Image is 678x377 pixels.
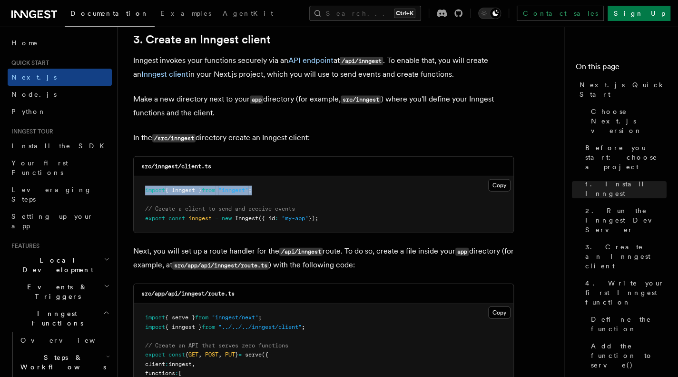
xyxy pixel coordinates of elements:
[585,143,667,172] span: Before you start: choose a project
[202,187,215,194] span: from
[262,351,268,358] span: ({
[17,332,112,349] a: Overview
[8,282,104,301] span: Events & Triggers
[8,34,112,51] a: Home
[212,314,258,321] span: "inngest/next"
[288,56,334,65] a: API endpoint
[141,290,235,297] code: src/app/api/inngest/route.ts
[8,137,112,154] a: Install the SDK
[235,215,258,222] span: Inngest
[192,361,195,367] span: ,
[8,59,49,67] span: Quick start
[587,311,667,337] a: Define the function
[202,324,215,330] span: from
[245,351,262,358] span: serve
[258,215,275,222] span: ({ id
[188,351,198,358] span: GET
[205,351,218,358] span: POST
[8,242,39,250] span: Features
[235,351,238,358] span: }
[8,208,112,234] a: Setting up your app
[488,179,511,192] button: Copy
[238,351,242,358] span: =
[308,215,318,222] span: });
[309,6,421,21] button: Search...Ctrl+K
[517,6,604,21] a: Contact sales
[215,215,218,222] span: =
[478,8,501,19] button: Toggle dark mode
[11,186,92,203] span: Leveraging Steps
[8,128,53,135] span: Inngest tour
[145,187,165,194] span: import
[133,131,514,145] p: In the directory create an Inngest client:
[217,3,279,26] a: AgentKit
[168,361,192,367] span: inngest
[488,306,511,319] button: Copy
[591,341,667,370] span: Add the function to serve()
[8,181,112,208] a: Leveraging Steps
[133,245,514,272] p: Next, you will set up a route handler for the route. To do so, create a file inside your director...
[11,213,93,230] span: Setting up your app
[581,139,667,175] a: Before you start: choose a project
[8,154,112,181] a: Your first Functions
[581,202,667,238] a: 2. Run the Inngest Dev Server
[275,215,278,222] span: :
[145,324,165,330] span: import
[580,80,667,99] span: Next.js Quick Start
[145,314,165,321] span: import
[11,38,38,48] span: Home
[455,248,469,256] code: app
[302,324,305,330] span: ;
[141,70,188,79] a: Inngest client
[145,215,165,222] span: export
[141,163,211,170] code: src/inngest/client.ts
[145,205,295,212] span: // Create a client to send and receive events
[152,134,196,143] code: /src/inngest
[587,337,667,374] a: Add the function to serve()
[258,314,262,321] span: ;
[185,351,188,358] span: {
[223,10,273,17] span: AgentKit
[11,91,57,98] span: Node.js
[160,10,211,17] span: Examples
[11,73,57,81] span: Next.js
[394,9,415,18] kbd: Ctrl+K
[11,108,46,115] span: Python
[8,69,112,86] a: Next.js
[17,353,106,372] span: Steps & Workflows
[155,3,217,26] a: Examples
[165,187,202,194] span: { Inngest }
[168,351,185,358] span: const
[17,349,112,376] button: Steps & Workflows
[8,255,104,275] span: Local Development
[178,370,182,377] span: [
[8,86,112,103] a: Node.js
[581,275,667,311] a: 4. Write your first Inngest function
[175,370,178,377] span: :
[218,324,302,330] span: "../../../inngest/client"
[133,33,271,46] a: 3. Create an Inngest client
[591,107,667,135] span: Choose Next.js version
[225,351,235,358] span: PUT
[11,142,110,150] span: Install the SDK
[145,361,165,367] span: client
[165,314,195,321] span: { serve }
[218,351,222,358] span: ,
[585,179,667,198] span: 1. Install Inngest
[198,351,202,358] span: ,
[8,305,112,332] button: Inngest Functions
[587,103,667,139] a: Choose Next.js version
[340,57,383,65] code: /api/inngest
[8,103,112,120] a: Python
[585,242,667,271] span: 3. Create an Inngest client
[279,248,323,256] code: /api/inngest
[8,309,103,328] span: Inngest Functions
[70,10,149,17] span: Documentation
[172,262,269,270] code: src/app/api/inngest/route.ts
[145,370,175,377] span: functions
[165,324,202,330] span: { inngest }
[188,215,212,222] span: inngest
[20,336,118,344] span: Overview
[585,278,667,307] span: 4. Write your first Inngest function
[248,187,252,194] span: ;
